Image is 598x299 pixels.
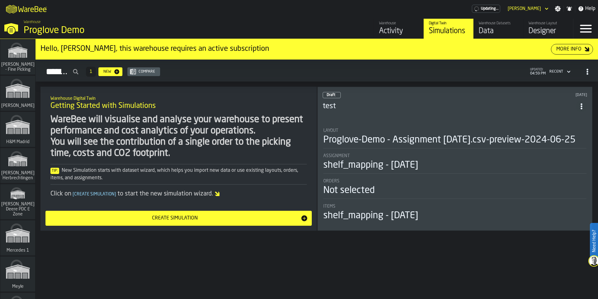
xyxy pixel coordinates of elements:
[83,67,98,77] div: ButtonLoadMore-Load More-Prev-First-Last
[0,257,35,293] a: link-to-/wh/i/a559492c-8db7-4f96-b4fe-6fc1bd76401c/simulations
[323,179,586,184] div: Title
[323,134,576,146] div: Proglove-Demo - Assignment [DATE].csv-preview-2024-06-25
[317,87,592,231] div: ItemListCard-DashboardItemContainer
[90,70,92,74] span: 1
[323,204,586,221] div: stat-Items
[323,101,576,111] h3: test
[508,6,541,11] div: DropdownMenuValue-Pavle Vasic
[24,25,192,36] div: Proglove Demo
[323,153,586,174] div: stat-Assignment
[45,211,312,226] button: button-Create Simulation
[323,128,586,133] div: Title
[374,19,424,39] a: link-to-/wh/i/e36b03eb-bea5-40ab-83a2-6422b9ded721/feed/
[323,153,586,158] div: Title
[0,220,35,257] a: link-to-/wh/i/a24a3e22-db74-4543-ba93-f633e23cdb4e/simulations
[40,87,317,231] div: ItemListCard-
[0,112,35,148] a: link-to-/wh/i/0438fb8c-4a97-4a5b-bcc6-2889b6922db0/simulations
[36,39,598,60] div: ItemListCard-
[50,95,307,101] h2: Sub Title
[591,224,597,258] label: Need Help?
[49,215,301,222] div: Create Simulation
[424,19,473,39] a: link-to-/wh/i/e36b03eb-bea5-40ab-83a2-6422b9ded721/simulations
[323,122,587,223] section: card-SimulationDashboardCard-draft
[530,71,546,76] span: 04:59 PM
[549,70,563,74] div: DropdownMenuValue-4
[136,70,158,74] div: Compare
[552,6,563,12] label: button-toggle-Settings
[323,128,586,148] div: stat-Layout
[323,160,418,171] div: shelf_mapping - [DATE]
[50,101,156,111] span: Getting Started with Simulations
[323,204,335,209] span: Items
[327,93,335,97] span: Draft
[575,5,598,12] label: button-toggle-Help
[379,21,419,26] div: Warehouse
[379,26,419,36] div: Activity
[473,19,523,39] a: link-to-/wh/i/e36b03eb-bea5-40ab-83a2-6422b9ded721/data
[585,5,596,12] span: Help
[323,210,418,221] div: shelf_mapping - [DATE]
[0,40,35,76] a: link-to-/wh/i/48cbecf7-1ea2-4bc9-a439-03d5b66e1a58/simulations
[429,26,468,36] div: Simulations
[481,7,499,11] span: Updating...
[465,93,587,97] div: Updated: 10/11/2024, 2:09:39 PM Created: 10/11/2024, 2:09:28 PM
[127,67,160,76] button: button-Compare
[429,21,468,26] div: Digital Twin
[71,192,117,196] span: Create Simulation
[0,184,35,220] a: link-to-/wh/i/9d85c013-26f4-4c06-9c7d-6d35b33af13a/simulations
[40,44,551,54] div: Hello, [PERSON_NAME], this warehouse requires an active subscription
[101,70,114,74] div: New
[36,60,598,82] h2: button-Simulations
[73,192,74,196] span: [
[98,67,122,76] button: button-New
[323,179,339,184] span: Orders
[323,185,375,196] div: Not selected
[50,190,307,198] div: Click on to start the new simulation wizard.
[0,76,35,112] a: link-to-/wh/i/1653e8cc-126b-480f-9c47-e01e76aa4a88/simulations
[547,68,572,75] div: DropdownMenuValue-4
[505,5,550,12] div: DropdownMenuValue-Pavle Vasic
[0,148,35,184] a: link-to-/wh/i/f0a6b354-7883-413a-84ff-a65eb9c31f03/simulations
[551,44,593,55] button: button-More Info
[50,114,307,159] div: WareBee will visualise and analyse your warehouse to present performance and cost analytics of yo...
[323,204,586,209] div: Title
[529,26,568,36] div: Designer
[472,5,500,13] a: link-to-/wh/i/e36b03eb-bea5-40ab-83a2-6422b9ded721/pricing/
[479,26,518,36] div: Data
[530,68,546,71] span: updated:
[564,6,575,12] label: button-toggle-Notifications
[24,20,40,24] span: Warehouse
[479,21,518,26] div: Warehouse Datasets
[323,92,341,98] div: status-0 2
[529,21,568,26] div: Warehouse Layout
[45,92,312,114] div: title-Getting Started with Simulations
[573,19,598,39] label: button-toggle-Menu
[523,19,573,39] a: link-to-/wh/i/e36b03eb-bea5-40ab-83a2-6422b9ded721/designer
[472,5,500,13] div: Menu Subscription
[554,46,584,53] div: More Info
[323,153,350,158] span: Assignment
[323,128,338,133] span: Layout
[50,167,307,182] div: New Simulation starts with dataset wizard, which helps you import new data or use existing layout...
[50,168,59,174] span: Tip:
[115,192,116,196] span: ]
[323,179,586,199] div: stat-Orders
